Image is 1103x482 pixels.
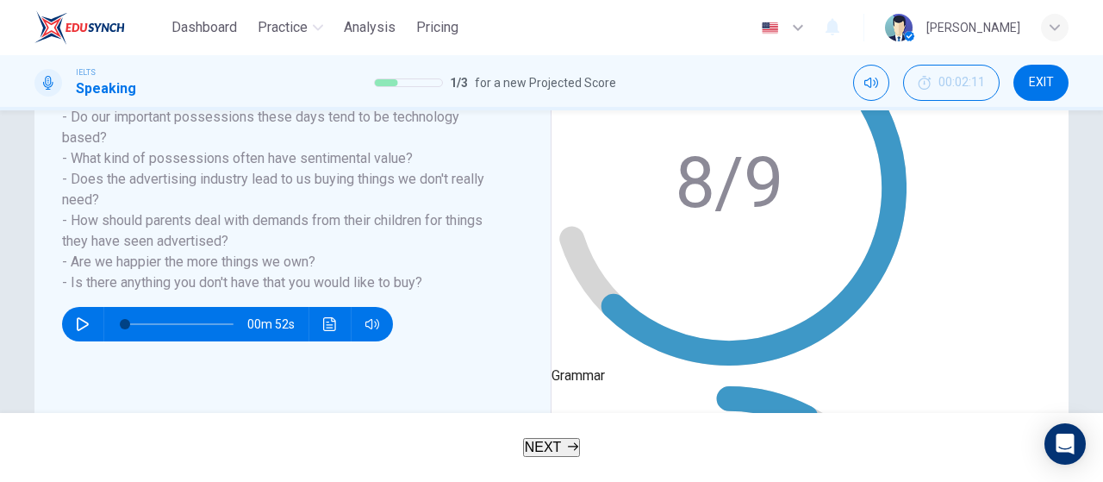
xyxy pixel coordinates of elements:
span: Practice [258,17,308,38]
img: Profile picture [885,14,913,41]
div: Hide [903,65,1000,101]
span: Pricing [416,17,458,38]
img: EduSynch logo [34,10,125,45]
img: en [759,22,781,34]
button: EXIT [1013,65,1069,101]
span: EXIT [1029,76,1054,90]
button: Practice [251,12,330,43]
div: [PERSON_NAME] [926,17,1020,38]
button: Dashboard [165,12,244,43]
h6: We've been talking about personal possessions. I'd like to discuss this subject with you with som... [62,45,502,293]
div: Mute [853,65,889,101]
span: Analysis [344,17,396,38]
span: 1 / 3 [450,72,468,93]
span: for a new Projected Score [475,72,616,93]
button: Analysis [337,12,402,43]
button: Pricing [409,12,465,43]
span: Dashboard [171,17,237,38]
div: Open Intercom Messenger [1044,423,1086,465]
span: 00:02:11 [938,76,985,90]
button: NEXT [523,438,581,457]
span: IELTS [76,66,96,78]
span: Grammar [551,367,605,384]
text: 8/9 [675,141,783,224]
a: EduSynch logo [34,10,165,45]
span: 00m 52s [247,307,308,341]
h1: Speaking [76,78,136,99]
button: Click to see the audio transcription [316,307,344,341]
span: NEXT [525,440,562,454]
button: 00:02:11 [903,65,1000,101]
